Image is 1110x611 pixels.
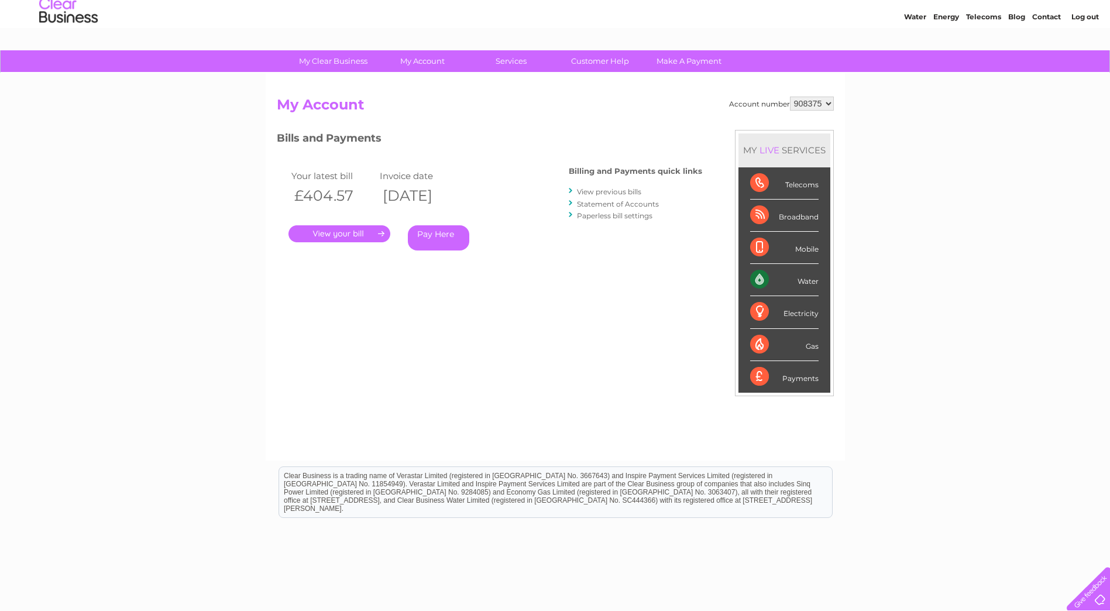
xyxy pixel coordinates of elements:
[1032,50,1061,59] a: Contact
[552,50,648,72] a: Customer Help
[729,97,834,111] div: Account number
[377,184,465,208] th: [DATE]
[279,6,832,57] div: Clear Business is a trading name of Verastar Limited (registered in [GEOGRAPHIC_DATA] No. 3667643...
[966,50,1001,59] a: Telecoms
[277,130,702,150] h3: Bills and Payments
[288,168,377,184] td: Your latest bill
[750,200,819,232] div: Broadband
[750,232,819,264] div: Mobile
[757,145,782,156] div: LIVE
[285,50,382,72] a: My Clear Business
[577,200,659,208] a: Statement of Accounts
[288,225,390,242] a: .
[889,6,970,20] a: 0333 014 3131
[904,50,926,59] a: Water
[1008,50,1025,59] a: Blog
[750,167,819,200] div: Telecoms
[277,97,834,119] h2: My Account
[750,264,819,296] div: Water
[39,30,98,66] img: logo.png
[408,225,469,250] a: Pay Here
[463,50,559,72] a: Services
[569,167,702,176] h4: Billing and Payments quick links
[288,184,377,208] th: £404.57
[750,296,819,328] div: Electricity
[377,168,465,184] td: Invoice date
[577,187,641,196] a: View previous bills
[750,361,819,393] div: Payments
[750,329,819,361] div: Gas
[374,50,470,72] a: My Account
[738,133,830,167] div: MY SERVICES
[1071,50,1099,59] a: Log out
[933,50,959,59] a: Energy
[641,50,737,72] a: Make A Payment
[577,211,652,220] a: Paperless bill settings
